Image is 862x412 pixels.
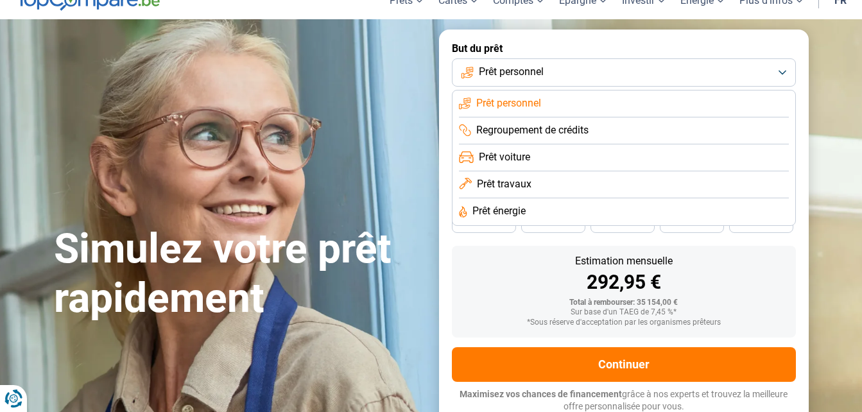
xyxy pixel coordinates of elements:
span: Prêt personnel [476,96,541,110]
span: Regroupement de crédits [476,123,589,137]
div: Total à rembourser: 35 154,00 € [462,298,786,307]
div: 292,95 € [462,273,786,292]
span: Prêt voiture [479,150,530,164]
h1: Simulez votre prêt rapidement [54,225,424,323]
span: 36 mois [608,219,637,227]
button: Continuer [452,347,796,382]
div: *Sous réserve d'acceptation par les organismes prêteurs [462,318,786,327]
span: 42 mois [539,219,567,227]
span: 48 mois [470,219,498,227]
span: Maximisez vos chances de financement [460,389,622,399]
span: Prêt travaux [477,177,531,191]
span: 24 mois [747,219,775,227]
span: 30 mois [678,219,706,227]
div: Estimation mensuelle [462,256,786,266]
span: Prêt personnel [479,65,544,79]
label: But du prêt [452,42,796,55]
button: Prêt personnel [452,58,796,87]
div: Sur base d'un TAEG de 7,45 %* [462,308,786,317]
span: Prêt énergie [472,204,526,218]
